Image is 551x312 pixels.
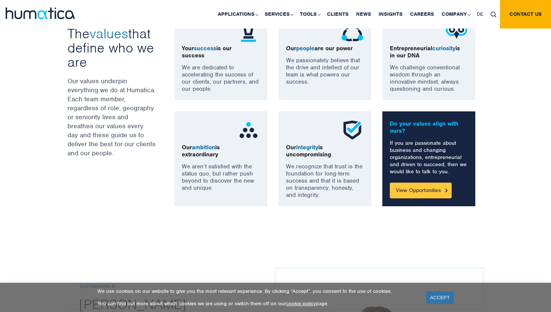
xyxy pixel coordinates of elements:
[286,163,364,199] p: We recognize that trust is the foundation for long-term success and that it is based on transpare...
[182,144,260,158] p: Our is extraordinary
[477,11,483,17] span: DE
[390,45,468,59] p: Entrepreneurial is in our DNA
[390,120,468,135] p: Do your values align with ours?
[286,300,316,307] a: cookie policy
[341,20,364,42] img: ico
[192,144,215,151] span: ambition
[390,64,468,93] p: We challenge conventional wisdom through an innovative mindset, always questioning and curious.
[182,163,260,192] p: We aren’t satisfied with the status quo, but rather push beyond to discover the new and unique.
[237,119,260,141] img: ico
[286,144,364,158] p: Our is uncompromising
[182,45,260,59] p: Your is our success
[296,45,314,52] span: people
[445,20,468,42] img: ico
[97,288,417,294] p: We use cookies on our website to give you the most relevant experience. By clicking “Accept”, you...
[286,45,364,52] p: Our are our power
[341,119,364,141] img: ico
[445,189,448,192] img: Button
[182,64,260,93] p: We are dedicated to accelerating the success of our clients, our partners, and our people.
[194,45,216,52] span: success
[296,144,318,151] span: integrity
[432,45,455,52] span: curiosity
[6,7,75,19] img: logo
[67,76,156,157] p: Our values underpin everything we do at Humatica. Each team member, regardless of role, geography...
[237,20,260,42] img: ico
[286,57,364,85] p: We passionately believe that the drive and intellect of our team is what powers our success.
[90,25,128,42] span: values
[426,291,454,304] a: ACCEPT
[67,26,156,69] h3: The that define who we are
[390,183,452,198] a: View Opportunities
[390,139,468,175] p: If you are passionate about business and changing organizations, entrepreneurial and driven to su...
[491,12,496,17] img: search_icon
[97,300,417,307] p: You can find out more about which cookies we are using or switch them off on our page.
